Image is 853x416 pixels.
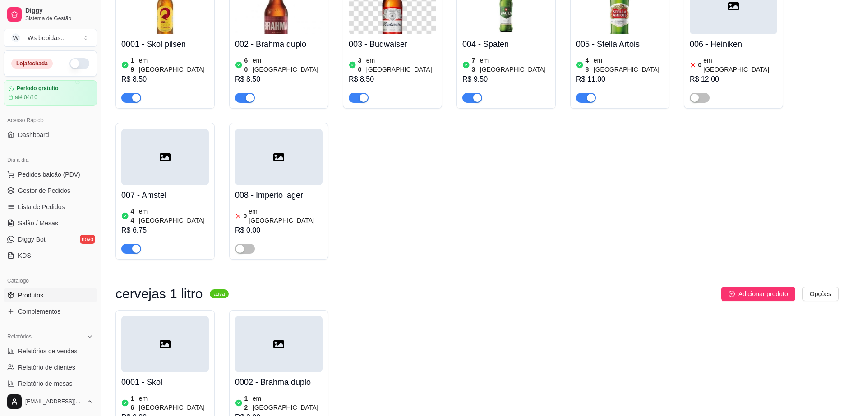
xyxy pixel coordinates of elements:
button: Opções [802,287,839,301]
article: em [GEOGRAPHIC_DATA] [480,56,550,74]
article: 0 [698,60,702,69]
div: Catálogo [4,274,97,288]
span: Relatórios [7,333,32,340]
article: 60 [244,56,251,74]
span: [EMAIL_ADDRESS][DOMAIN_NAME] [25,398,83,405]
h4: 008 - Imperio lager [235,189,323,201]
article: 48 [586,56,592,74]
article: em [GEOGRAPHIC_DATA] [249,207,323,225]
span: Relatório de mesas [18,379,73,388]
button: Pedidos balcão (PDV) [4,167,97,182]
span: Gestor de Pedidos [18,186,70,195]
h4: 0002 - Brahma duplo [235,376,323,389]
button: Select a team [4,29,97,47]
span: KDS [18,251,31,260]
article: Período gratuito [17,85,59,92]
button: Adicionar produto [721,287,795,301]
h4: 002 - Brahma duplo [235,38,323,50]
article: em [GEOGRAPHIC_DATA] [139,56,209,74]
span: Diggy Bot [18,235,46,244]
article: em [GEOGRAPHIC_DATA] [139,394,209,412]
article: em [GEOGRAPHIC_DATA] [253,394,323,412]
article: em [GEOGRAPHIC_DATA] [703,56,777,74]
span: Sistema de Gestão [25,15,93,22]
span: Adicionar produto [738,289,788,299]
div: R$ 11,00 [576,74,664,85]
h4: 005 - Stella Artois [576,38,664,50]
span: W [11,33,20,42]
h4: 007 - Amstel [121,189,209,201]
article: 16 [131,394,137,412]
a: Produtos [4,288,97,302]
span: Diggy [25,7,93,15]
div: Acesso Rápido [4,113,97,128]
span: Relatórios de vendas [18,347,78,356]
a: Complementos [4,304,97,319]
div: Ws bebidas ... [28,33,66,42]
sup: ativa [210,289,228,298]
h4: 0001 - Skol pilsen [121,38,209,50]
a: Relatórios de vendas [4,344,97,358]
article: até 04/10 [15,94,37,101]
a: Lista de Pedidos [4,200,97,214]
span: Opções [810,289,831,299]
article: 73 [472,56,478,74]
span: Salão / Mesas [18,219,58,228]
a: Dashboard [4,128,97,142]
span: Dashboard [18,130,49,139]
h3: cervejas 1 litro [115,288,203,299]
h4: 0001 - Skol [121,376,209,389]
button: Alterar Status [69,58,89,69]
span: Relatório de clientes [18,363,75,372]
div: R$ 12,00 [690,74,777,85]
div: R$ 8,50 [235,74,323,85]
div: R$ 6,75 [121,225,209,236]
span: Complementos [18,307,60,316]
article: em [GEOGRAPHIC_DATA] [594,56,664,74]
span: Lista de Pedidos [18,202,65,211]
a: KDS [4,248,97,263]
span: Produtos [18,291,43,300]
a: Salão / Mesas [4,216,97,230]
article: 0 [244,211,247,220]
a: Período gratuitoaté 04/10 [4,80,97,106]
div: R$ 8,50 [121,74,209,85]
article: em [GEOGRAPHIC_DATA] [253,56,323,74]
div: R$ 0,00 [235,225,323,236]
a: Gestor de Pedidos [4,183,97,198]
h4: 006 - Heiniken [690,38,777,50]
button: [EMAIL_ADDRESS][DOMAIN_NAME] [4,391,97,412]
article: 12 [244,394,251,412]
span: Pedidos balcão (PDV) [18,170,80,179]
a: DiggySistema de Gestão [4,4,97,25]
span: plus-circle [729,291,735,297]
a: Relatório de clientes [4,360,97,375]
article: em [GEOGRAPHIC_DATA] [366,56,436,74]
article: 44 [131,207,137,225]
a: Relatório de mesas [4,376,97,391]
div: Loja fechada [11,59,53,69]
a: Diggy Botnovo [4,232,97,247]
article: 19 [131,56,137,74]
div: R$ 9,50 [462,74,550,85]
div: Dia a dia [4,153,97,167]
div: R$ 8,50 [349,74,436,85]
article: 30 [358,56,364,74]
h4: 003 - Budwaiser [349,38,436,50]
h4: 004 - Spaten [462,38,550,50]
article: em [GEOGRAPHIC_DATA] [139,207,209,225]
